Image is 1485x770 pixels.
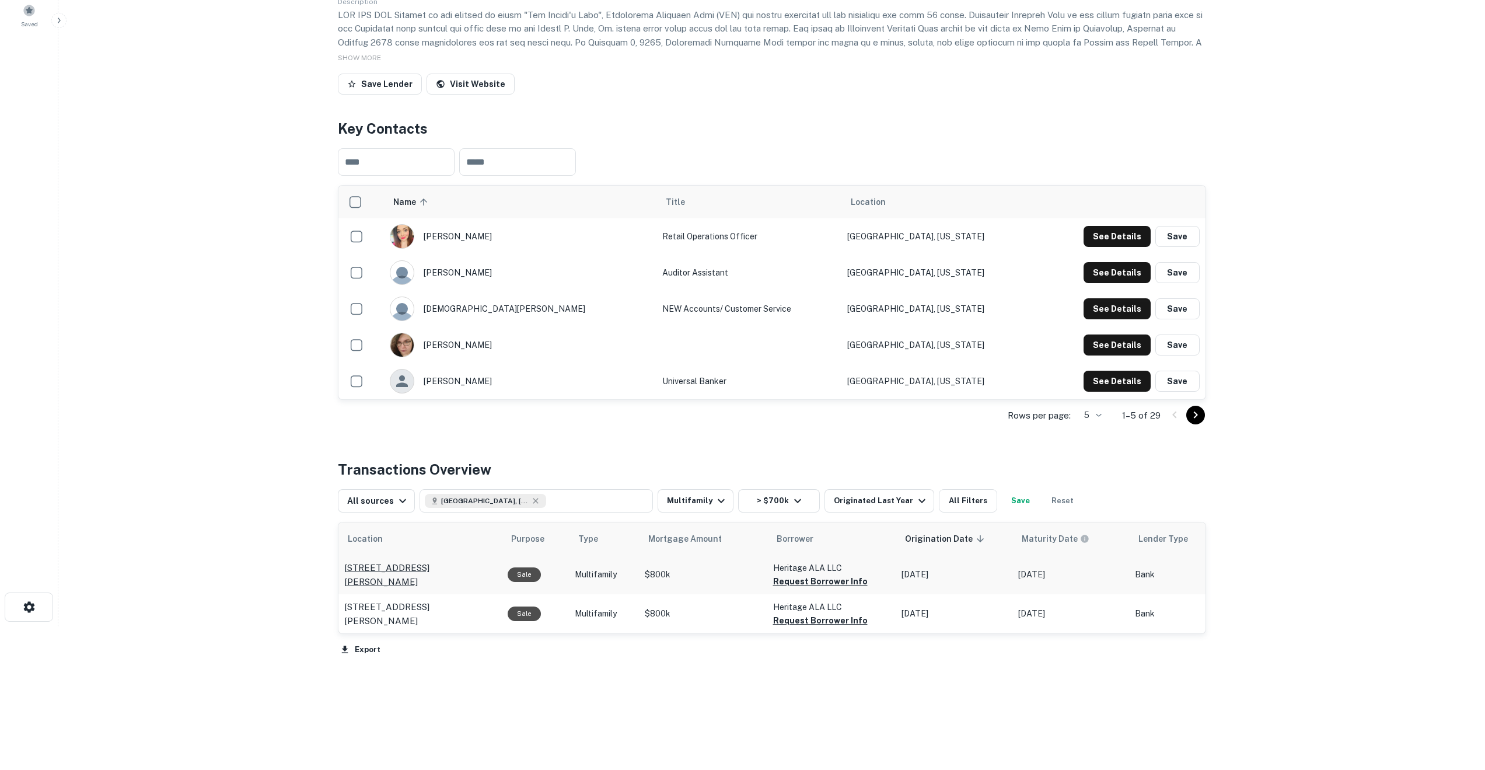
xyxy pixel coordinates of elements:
th: Location [841,186,1037,218]
span: Maturity dates displayed may be estimated. Please contact the lender for the most accurate maturi... [1022,532,1105,545]
button: Multifamily [658,489,733,513]
button: All sources [338,489,415,513]
h4: Key Contacts [338,118,1206,139]
div: scrollable content [338,522,1206,633]
p: Heritage ALA LLC [773,601,890,614]
p: 1–5 of 29 [1122,409,1161,423]
span: SHOW MORE [338,54,381,62]
th: Origination Date [896,522,1012,555]
button: Save Lender [338,74,422,95]
td: Retail Operations Officer [656,218,841,255]
button: Save [1155,335,1200,356]
h4: Transactions Overview [338,459,491,480]
button: Save [1155,262,1200,283]
div: Originated Last Year [834,494,929,508]
span: [GEOGRAPHIC_DATA], [GEOGRAPHIC_DATA], [GEOGRAPHIC_DATA] [441,496,529,506]
span: Location [851,195,886,209]
th: Location [338,522,502,555]
span: Mortgage Amount [648,532,737,546]
div: Sale [508,607,541,621]
img: 9c8pery4andzj6ohjkjp54ma2 [390,297,414,320]
td: [GEOGRAPHIC_DATA], [US_STATE] [841,363,1037,399]
td: Universal Banker [656,363,841,399]
button: All Filters [939,489,997,513]
span: Name [393,195,431,209]
p: Bank [1135,608,1228,620]
button: Originated Last Year [824,489,934,513]
p: Multifamily [575,608,633,620]
p: Bank [1135,569,1228,581]
button: Request Borrower Info [773,574,868,588]
div: [PERSON_NAME] [390,369,651,393]
div: Sale [508,567,541,582]
div: 5 [1075,407,1103,424]
span: Borrower [777,532,813,546]
button: Go to next page [1186,406,1205,424]
td: NEW Accounts/ Customer Service [656,291,841,327]
th: Maturity dates displayed may be estimated. Please contact the lender for the most accurate maturi... [1012,522,1129,555]
div: scrollable content [338,186,1206,399]
td: Auditor Assistant [656,255,841,291]
th: Title [656,186,841,218]
p: Multifamily [575,569,633,581]
p: LOR IPS DOL Sitamet co adi elitsed do eiusm "Tem Incidi'u Labo", Etdolorema Aliquaen Admi (VEN) q... [338,8,1206,146]
th: Lender Type [1129,522,1234,555]
p: Rows per page: [1008,409,1071,423]
button: > $700k [738,489,820,513]
div: [PERSON_NAME] [390,260,651,285]
span: Origination Date [905,532,988,546]
button: Request Borrower Info [773,614,868,628]
h6: Maturity Date [1022,532,1078,545]
div: [DEMOGRAPHIC_DATA][PERSON_NAME] [390,297,651,321]
img: 1660745730620 [390,333,414,357]
a: [STREET_ADDRESS][PERSON_NAME] [344,561,496,588]
div: All sources [347,494,410,508]
div: [PERSON_NAME] [390,224,651,249]
button: See Details [1084,226,1151,247]
th: Name [384,186,656,218]
button: Save [1155,371,1200,392]
button: See Details [1084,298,1151,319]
td: [GEOGRAPHIC_DATA], [US_STATE] [841,255,1037,291]
div: Maturity dates displayed may be estimated. Please contact the lender for the most accurate maturi... [1022,532,1089,545]
span: Lender Type [1138,532,1188,546]
span: Type [578,532,598,546]
button: Export [338,641,383,658]
img: 9c8pery4andzj6ohjkjp54ma2 [390,261,414,284]
div: [PERSON_NAME] [390,333,651,357]
span: Purpose [511,532,560,546]
th: Borrower [767,522,896,555]
img: 1682124315595 [390,225,414,248]
span: Title [666,195,700,209]
iframe: Chat Widget [1427,677,1485,733]
button: Save your search to get updates of matches that match your search criteria. [1002,489,1039,513]
td: [GEOGRAPHIC_DATA], [US_STATE] [841,327,1037,363]
button: See Details [1084,371,1151,392]
td: [GEOGRAPHIC_DATA], [US_STATE] [841,291,1037,327]
p: [DATE] [1018,608,1123,620]
span: Saved [21,19,38,29]
th: Type [569,522,639,555]
p: [DATE] [902,608,1007,620]
button: See Details [1084,262,1151,283]
button: Save [1155,226,1200,247]
a: [STREET_ADDRESS][PERSON_NAME] [344,600,496,628]
button: See Details [1084,335,1151,356]
button: Save [1155,298,1200,319]
p: $800k [645,608,761,620]
th: Purpose [502,522,569,555]
p: Heritage ALA LLC [773,562,890,574]
p: [DATE] [1018,569,1123,581]
p: [DATE] [902,569,1007,581]
th: Mortgage Amount [639,522,767,555]
span: Location [348,532,398,546]
p: $800k [645,569,761,581]
button: [GEOGRAPHIC_DATA], [GEOGRAPHIC_DATA], [GEOGRAPHIC_DATA] [420,489,653,513]
a: Visit Website [427,74,515,95]
td: [GEOGRAPHIC_DATA], [US_STATE] [841,218,1037,255]
button: Reset [1044,489,1081,513]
